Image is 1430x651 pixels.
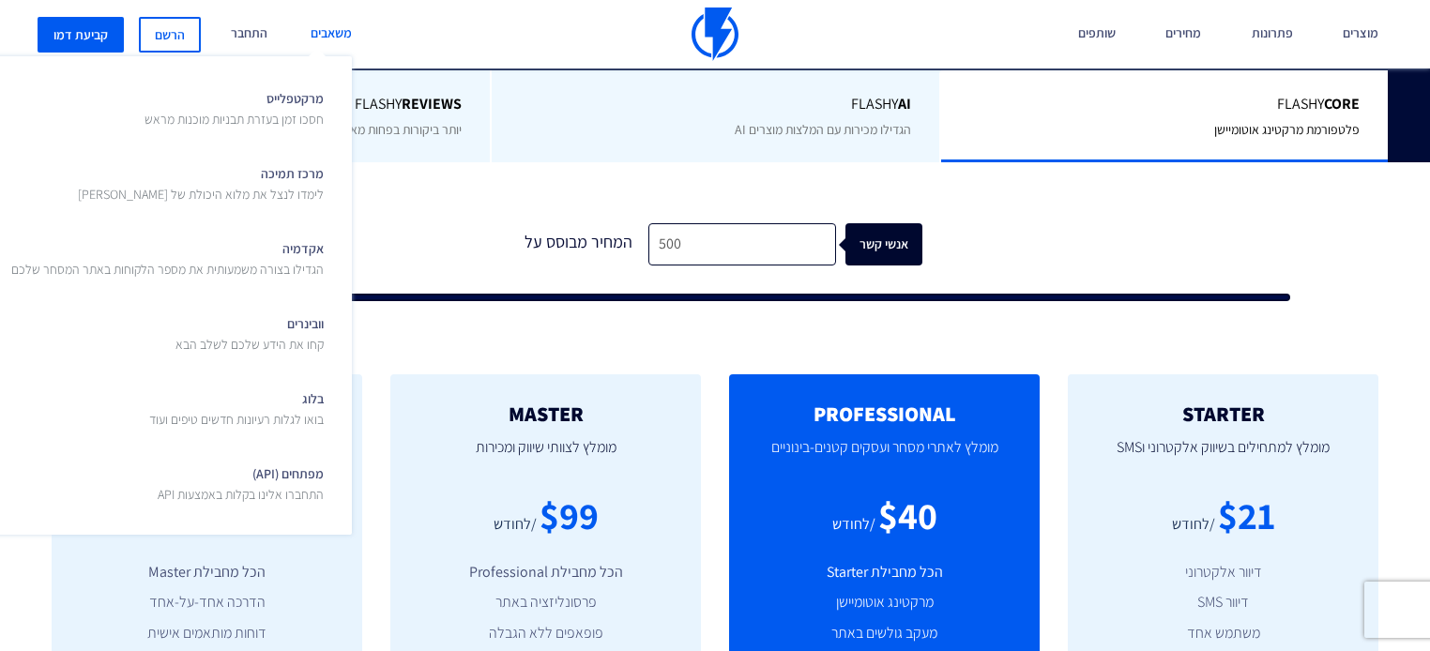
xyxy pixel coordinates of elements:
[402,94,462,114] b: REVIEWS
[494,514,537,536] div: /לחודש
[418,425,673,489] p: מומלץ לצוותי שיווק ומכירות
[78,185,324,204] p: לימדו לנצל את מלוא היכולת של [PERSON_NAME]
[38,17,124,53] a: קביעת דמו
[832,514,875,536] div: /לחודש
[735,121,911,138] span: הגדילו מכירות עם המלצות מוצרים AI
[757,562,1012,583] li: הכל מחבילת Starter
[898,94,911,114] b: AI
[757,623,1012,644] li: מעקב גולשים באתר
[1214,121,1360,138] span: פלטפורמת מרקטינג אוטומיישן
[520,94,910,115] span: Flashy
[757,592,1012,613] li: מרקטינג אוטומיישן
[175,310,324,354] span: וובינרים
[11,235,324,279] span: אקדמיה
[757,425,1012,489] p: מומלץ לאתרי מסחר ועסקים קטנים-בינוניים
[1096,425,1350,489] p: מומלץ למתחילים בשיווק אלקטרוני וSMS
[149,385,324,429] span: בלוג
[418,562,673,583] li: הכל מחבילת Professional
[418,402,673,425] h2: MASTER
[418,592,673,613] li: פרסונליזציה באתר
[149,410,324,429] p: בואו לגלות רעיונות חדשים טיפים ועוד
[80,623,334,644] li: דוחות מותאמים אישית
[80,562,334,583] li: הכל מחבילת Master
[878,489,937,542] div: $40
[1172,514,1215,536] div: /לחודש
[145,84,324,129] span: מרקטפלייס
[1096,592,1350,613] li: דיוור SMS
[1218,489,1275,542] div: $21
[336,121,462,138] span: יותר ביקורות בפחות מאמץ
[862,223,939,265] div: אנשי קשר
[78,159,324,204] span: מרכז תמיכה
[1096,623,1350,644] li: משתמש אחד
[508,223,648,265] div: המחיר מבוסס על
[158,460,324,504] span: מפתחים (API)
[145,110,324,129] p: חסכו זמן בעזרת תבניות מוכנות מראש
[80,592,334,613] li: הדרכה אחד-על-אחד
[418,623,673,644] li: פופאפים ללא הגבלה
[11,260,324,279] p: הגדילו בצורה משמעותית את מספר הלקוחות באתר המסחר שלכם
[1096,562,1350,583] li: דיוור אלקטרוני
[1324,94,1360,114] b: Core
[1096,402,1350,425] h2: STARTER
[158,485,324,504] p: התחברו אלינו בקלות באמצעות API
[540,489,599,542] div: $99
[969,94,1360,115] span: Flashy
[139,17,201,53] a: הרשם
[175,335,324,354] p: קחו את הידע שלכם לשלב הבא
[757,402,1012,425] h2: PROFESSIONAL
